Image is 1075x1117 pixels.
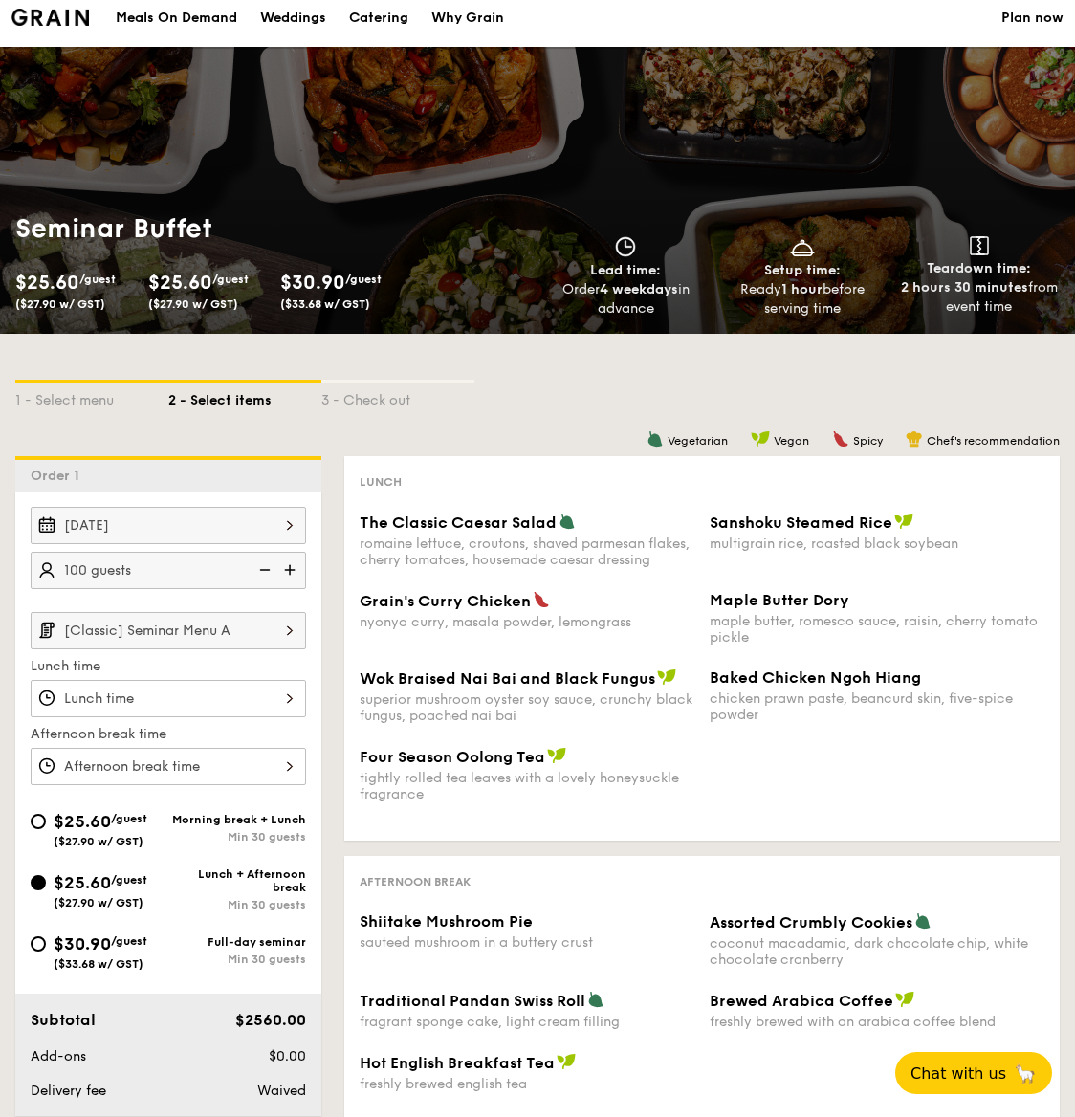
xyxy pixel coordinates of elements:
[31,552,306,589] input: Number of guests
[657,668,676,686] img: icon-vegan.f8ff3823.svg
[168,953,306,966] div: Min 30 guests
[345,273,382,286] span: /guest
[360,514,557,532] span: The Classic Caesar Salad
[710,690,1044,723] div: chicken prawn paste, beancurd skin, five-spice powder
[31,507,306,544] input: Event date
[148,272,212,295] span: $25.60
[895,1052,1052,1094] button: Chat with us🦙
[360,536,694,568] div: romaine lettuce, croutons, shaved parmesan flakes, cherry tomatoes, housemade caesar dressing
[54,896,143,909] span: ($27.90 w/ GST)
[360,770,694,802] div: tightly rolled tea leaves with a lovely honeysuckle fragrance
[31,936,46,952] input: $30.90/guest($33.68 w/ GST)Full-day seminarMin 30 guests
[710,1014,1044,1030] div: freshly brewed with an arabica coffee blend
[31,657,306,676] label: Lunch time
[545,280,707,318] div: Order in advance
[781,281,823,297] strong: 1 hour
[249,552,277,588] img: icon-reduce.1d2dbef1.svg
[587,991,604,1008] img: icon-vegetarian.fe4039eb.svg
[31,680,306,717] input: Lunch time
[31,1011,96,1029] span: Subtotal
[710,992,893,1010] span: Brewed Arabica Coffee
[31,1048,86,1064] span: Add-ons
[360,1054,555,1072] span: Hot English Breakfast Tea
[910,1064,1006,1083] span: Chat with us
[710,913,912,931] span: Assorted Crumbly Cookies
[970,236,989,255] img: icon-teardown.65201eee.svg
[722,280,884,318] div: Ready before serving time
[360,669,655,688] span: Wok Braised Nai Bai and Black Fungus
[360,614,694,630] div: nyonya curry, masala powder, lemongrass
[15,272,79,295] span: $25.60
[111,934,147,948] span: /guest
[148,297,238,311] span: ($27.90 w/ GST)
[360,691,694,724] div: superior mushroom oyster soy sauce, crunchy black fungus, poached nai bai
[764,262,841,278] span: Setup time:
[710,935,1044,968] div: coconut macadamia, dark chocolate chip, white chocolate cranberry
[277,552,306,588] img: icon-add.58712e84.svg
[54,957,143,971] span: ($33.68 w/ GST)
[751,430,770,448] img: icon-vegan.f8ff3823.svg
[710,591,849,609] span: Maple Butter Dory
[15,297,105,311] span: ($27.90 w/ GST)
[898,278,1060,317] div: from event time
[280,272,345,295] span: $30.90
[11,9,89,26] img: Grain
[360,875,471,888] span: Afternoon break
[914,912,932,930] img: icon-vegetarian.fe4039eb.svg
[257,1083,306,1099] span: Waived
[111,873,147,887] span: /guest
[927,434,1060,448] span: Chef's recommendation
[611,236,640,257] img: icon-clock.2db775ea.svg
[668,434,728,448] span: Vegetarian
[31,1083,106,1099] span: Delivery fee
[1014,1062,1037,1084] span: 🦙
[360,748,545,766] span: Four Season Oolong Tea
[710,536,1044,552] div: multigrain rice, roasted black soybean
[168,867,306,894] div: Lunch + Afternoon break
[360,592,531,610] span: Grain's Curry Chicken
[894,513,913,530] img: icon-vegan.f8ff3823.svg
[853,434,883,448] span: Spicy
[647,430,664,448] img: icon-vegetarian.fe4039eb.svg
[774,434,809,448] span: Vegan
[168,383,321,410] div: 2 - Select items
[212,273,249,286] span: /guest
[274,612,306,648] img: icon-chevron-right.3c0dfbd6.svg
[360,912,533,931] span: Shiitake Mushroom Pie
[168,935,306,949] div: Full-day seminar
[11,9,89,26] a: Logotype
[79,273,116,286] span: /guest
[31,814,46,829] input: $25.60/guest($27.90 w/ GST)Morning break + LunchMin 30 guests
[559,513,576,530] img: icon-vegetarian.fe4039eb.svg
[31,748,306,785] input: Afternoon break time
[360,992,585,1010] span: Traditional Pandan Swiss Roll
[280,297,370,311] span: ($33.68 w/ GST)
[788,236,817,257] img: icon-dish.430c3a2e.svg
[235,1011,306,1029] span: $2560.00
[321,383,474,410] div: 3 - Check out
[590,262,661,278] span: Lead time:
[54,933,111,954] span: $30.90
[15,211,398,246] h1: Seminar Buffet
[600,281,678,297] strong: 4 weekdays
[710,613,1044,646] div: maple butter, romesco sauce, raisin, cherry tomato pickle
[710,668,921,687] span: Baked Chicken Ngoh Hiang
[360,475,402,489] span: Lunch
[906,430,923,448] img: icon-chef-hat.a58ddaea.svg
[360,934,694,951] div: sauteed mushroom in a buttery crust
[54,835,143,848] span: ($27.90 w/ GST)
[360,1014,694,1030] div: fragrant sponge cake, light cream filling
[710,514,892,532] span: Sanshoku Steamed Rice
[54,872,111,893] span: $25.60
[895,991,914,1008] img: icon-vegan.f8ff3823.svg
[168,898,306,911] div: Min 30 guests
[31,468,87,484] span: Order 1
[832,430,849,448] img: icon-spicy.37a8142b.svg
[111,812,147,825] span: /guest
[168,830,306,843] div: Min 30 guests
[557,1053,576,1070] img: icon-vegan.f8ff3823.svg
[901,279,1028,296] strong: 2 hours 30 minutes
[31,875,46,890] input: $25.60/guest($27.90 w/ GST)Lunch + Afternoon breakMin 30 guests
[533,591,550,608] img: icon-spicy.37a8142b.svg
[31,725,306,744] label: Afternoon break time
